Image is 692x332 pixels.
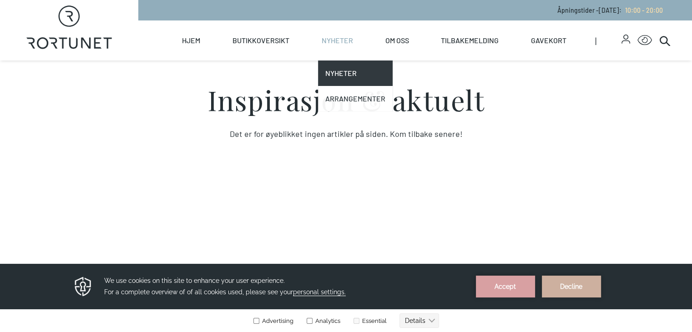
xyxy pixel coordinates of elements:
a: Nyheter [318,60,393,86]
a: Tilbakemelding [441,20,499,60]
label: Essential [352,54,387,60]
span: 10:00 - 20:00 [625,6,663,14]
button: Details [399,50,439,64]
a: 10:00 - 20:00 [621,6,663,14]
div: Det er for øyeblikket ingen artikler på siden. Kom tilbake senere! [121,128,572,140]
button: Decline [542,12,601,34]
img: Privacy reminder [73,12,93,34]
span: personal settings. [293,25,346,32]
text: Details [405,53,425,60]
h1: Inspirasjon & aktuelt [121,86,572,113]
a: Hjem [182,20,200,60]
a: Butikkoversikt [232,20,289,60]
a: Nyheter [322,20,353,60]
p: Åpningstider - [DATE] : [557,5,663,15]
input: Advertising [253,54,259,60]
input: Essential [354,54,359,60]
a: Gavekort [531,20,566,60]
button: Open Accessibility Menu [637,33,652,48]
input: Analytics [307,54,313,60]
button: Accept [476,12,535,34]
label: Advertising [253,54,293,60]
span: | [595,20,621,60]
a: Arrangementer [318,86,393,111]
h3: We use cookies on this site to enhance your user experience. For a complete overview of of all co... [104,11,465,34]
a: Om oss [385,20,409,60]
label: Analytics [305,54,340,60]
